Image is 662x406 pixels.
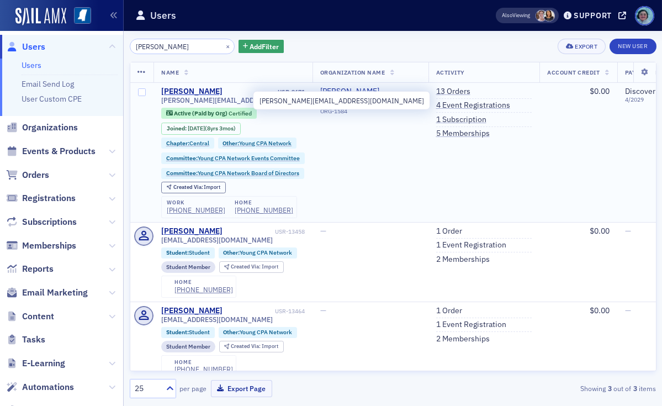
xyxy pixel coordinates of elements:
[231,263,262,270] span: Created Via :
[625,226,631,236] span: —
[166,155,300,162] a: Committee:Young CPA Network Events Committee
[161,236,273,244] span: [EMAIL_ADDRESS][DOMAIN_NAME]
[6,310,54,323] a: Content
[235,199,293,206] div: home
[6,122,78,134] a: Organizations
[135,383,160,394] div: 25
[235,206,293,214] a: [PHONE_NUMBER]
[22,60,41,70] a: Users
[558,39,606,54] button: Export
[320,87,421,106] span: Carr, Riggs & Ingram, LLC (Ridgeland)
[436,115,486,125] a: 1 Subscription
[320,68,385,76] span: Organization Name
[239,40,284,54] button: AddFilter
[22,169,49,181] span: Orders
[22,192,76,204] span: Registrations
[161,261,215,273] div: Student Member
[174,359,233,366] div: home
[225,88,305,96] div: USR-9671
[223,140,292,147] a: Other:Young CPA Network
[22,145,96,157] span: Events & Products
[6,263,54,275] a: Reports
[22,381,74,393] span: Automations
[225,308,305,315] div: USR-13464
[436,129,490,139] a: 5 Memberships
[223,249,240,256] span: Other :
[223,329,292,336] a: Other:Young CPA Network
[173,183,204,191] span: Created Via :
[320,87,421,106] a: [PERSON_NAME], [PERSON_NAME] & [PERSON_NAME], LLC ([GEOGRAPHIC_DATA])
[6,216,77,228] a: Subscriptions
[6,334,45,346] a: Tasks
[6,287,88,299] a: Email Marketing
[22,357,65,370] span: E-Learning
[606,383,614,393] strong: 3
[66,7,91,26] a: View Homepage
[575,44,597,50] div: Export
[161,152,305,164] div: Committee:
[590,305,610,315] span: $0.00
[161,247,215,259] div: Student:
[166,154,198,162] span: Committee :
[22,310,54,323] span: Content
[6,381,74,393] a: Automations
[219,261,284,273] div: Created Via: Import
[253,91,430,110] div: [PERSON_NAME][EMAIL_ADDRESS][DOMAIN_NAME]
[250,41,279,51] span: Add Filter
[161,108,257,119] div: Active (Paid by Org): Active (Paid by Org): Certified
[223,41,233,51] button: ×
[161,341,215,352] div: Student Member
[231,264,278,270] div: Import
[219,247,298,259] div: Other:
[632,383,639,393] strong: 3
[436,306,462,316] a: 1 Order
[166,329,210,336] a: Student:Student
[625,305,631,315] span: —
[22,240,76,252] span: Memberships
[6,41,45,53] a: Users
[15,8,66,25] img: SailAMX
[436,255,490,265] a: 2 Memberships
[489,383,656,393] div: Showing out of items
[574,10,612,20] div: Support
[166,328,189,336] span: Student :
[436,320,506,330] a: 1 Event Registration
[161,306,223,316] a: [PERSON_NAME]
[161,68,179,76] span: Name
[167,206,225,214] div: [PHONE_NUMBER]
[320,108,421,119] div: ORG-1584
[231,342,262,350] span: Created Via :
[174,365,233,373] a: [PHONE_NUMBER]
[590,226,610,236] span: $0.00
[161,87,223,97] a: [PERSON_NAME]
[610,39,656,54] a: New User
[320,226,326,236] span: —
[436,68,465,76] span: Activity
[161,182,226,193] div: Created Via: Import
[320,305,326,315] span: —
[161,226,223,236] a: [PERSON_NAME]
[174,286,233,294] a: [PHONE_NUMBER]
[74,7,91,24] img: SailAMX
[22,79,74,89] a: Email Send Log
[161,327,215,338] div: Student:
[436,334,490,344] a: 2 Memberships
[218,138,297,149] div: Other:
[166,109,252,117] a: Active (Paid by Org) Certified
[502,12,512,19] div: Also
[547,68,600,76] span: Account Credit
[150,9,176,22] h1: Users
[6,192,76,204] a: Registrations
[590,86,610,96] span: $0.00
[436,226,462,236] a: 1 Order
[225,228,305,235] div: USR-13458
[130,39,235,54] input: Search…
[231,344,278,350] div: Import
[174,109,229,117] span: Active (Paid by Org)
